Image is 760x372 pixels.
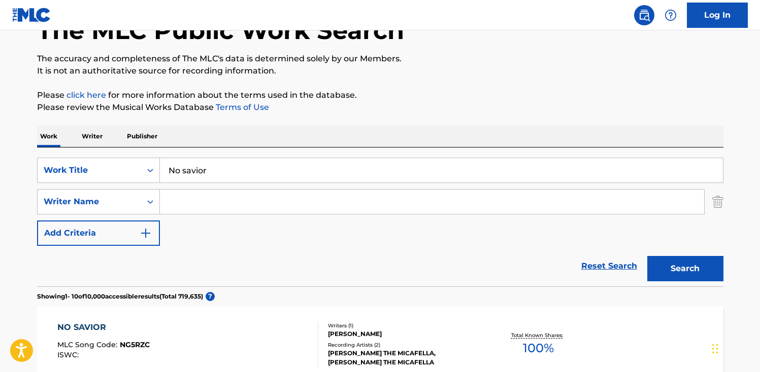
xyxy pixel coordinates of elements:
[57,350,81,359] span: ISWC :
[660,5,681,25] div: Help
[79,126,106,147] p: Writer
[37,126,60,147] p: Work
[638,9,650,21] img: search
[120,340,150,349] span: NG5RZC
[67,90,106,100] a: click here
[328,322,481,329] div: Writers ( 1 )
[712,189,723,214] img: Delete Criterion
[57,340,120,349] span: MLC Song Code :
[37,89,723,101] p: Please for more information about the terms used in the database.
[511,331,566,339] p: Total Known Shares:
[57,321,150,333] div: NO SAVIOR
[12,8,51,22] img: MLC Logo
[37,292,203,301] p: Showing 1 - 10 of 10,000 accessible results (Total 719,635 )
[328,349,481,367] div: [PERSON_NAME] THE MICAFELLA, [PERSON_NAME] THE MICAFELLA
[576,255,642,277] a: Reset Search
[44,164,135,176] div: Work Title
[712,333,718,364] div: Drag
[709,323,760,372] iframe: Chat Widget
[328,329,481,339] div: [PERSON_NAME]
[37,220,160,246] button: Add Criteria
[37,101,723,114] p: Please review the Musical Works Database
[37,65,723,77] p: It is not an authoritative source for recording information.
[214,102,269,112] a: Terms of Use
[665,9,677,21] img: help
[37,53,723,65] p: The accuracy and completeness of The MLC's data is determined solely by our Members.
[37,15,404,46] h1: The MLC Public Work Search
[37,158,723,286] form: Search Form
[124,126,160,147] p: Publisher
[328,341,481,349] div: Recording Artists ( 2 )
[634,5,654,25] a: Public Search
[140,227,152,239] img: 9d2ae6d4665cec9f34b9.svg
[44,196,135,208] div: Writer Name
[523,339,554,357] span: 100 %
[687,3,748,28] a: Log In
[647,256,723,281] button: Search
[206,292,215,301] span: ?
